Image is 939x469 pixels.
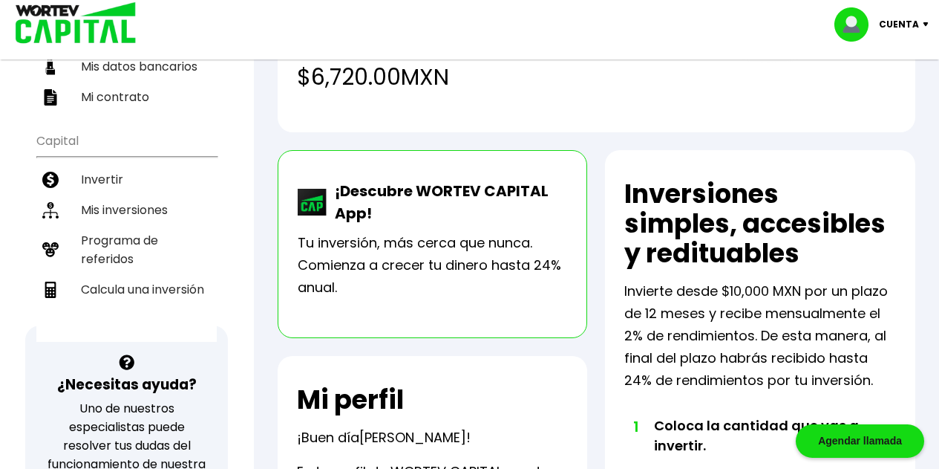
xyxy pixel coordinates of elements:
[36,51,217,82] a: Mis datos bancarios
[298,189,327,216] img: wortev-capital-app-icon
[624,280,896,392] p: Invierte desde $10,000 MXN por un plazo de 12 meses y recibe mensualmente el 2% de rendimientos. ...
[632,415,639,438] span: 1
[834,7,879,42] img: profile-image
[796,424,924,458] div: Agendar llamada
[42,242,59,258] img: recomiendanos-icon.9b8e9327.svg
[297,427,471,449] p: ¡Buen día !
[57,374,197,395] h3: ¿Necesitas ayuda?
[36,225,217,274] a: Programa de referidos
[919,22,939,27] img: icon-down
[42,172,59,188] img: invertir-icon.b3b967d7.svg
[42,59,59,75] img: datos-icon.10cf9172.svg
[36,274,217,305] a: Calcula una inversión
[42,282,59,298] img: calculadora-icon.17d418c4.svg
[298,232,568,299] p: Tu inversión, más cerca que nunca. Comienza a crecer tu dinero hasta 24% anual.
[36,195,217,225] a: Mis inversiones
[624,179,896,268] h2: Inversiones simples, accesibles y redituables
[297,385,404,415] h2: Mi perfil
[879,13,919,36] p: Cuenta
[42,89,59,106] img: contrato-icon.f2db500c.svg
[36,82,217,112] a: Mi contrato
[36,124,217,342] ul: Capital
[42,202,59,219] img: inversiones-icon.6695dc30.svg
[297,60,704,94] h4: $6,720.00 MXN
[327,180,568,224] p: ¡Descubre WORTEV CAPITAL App!
[359,428,466,447] span: [PERSON_NAME]
[36,164,217,195] a: Invertir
